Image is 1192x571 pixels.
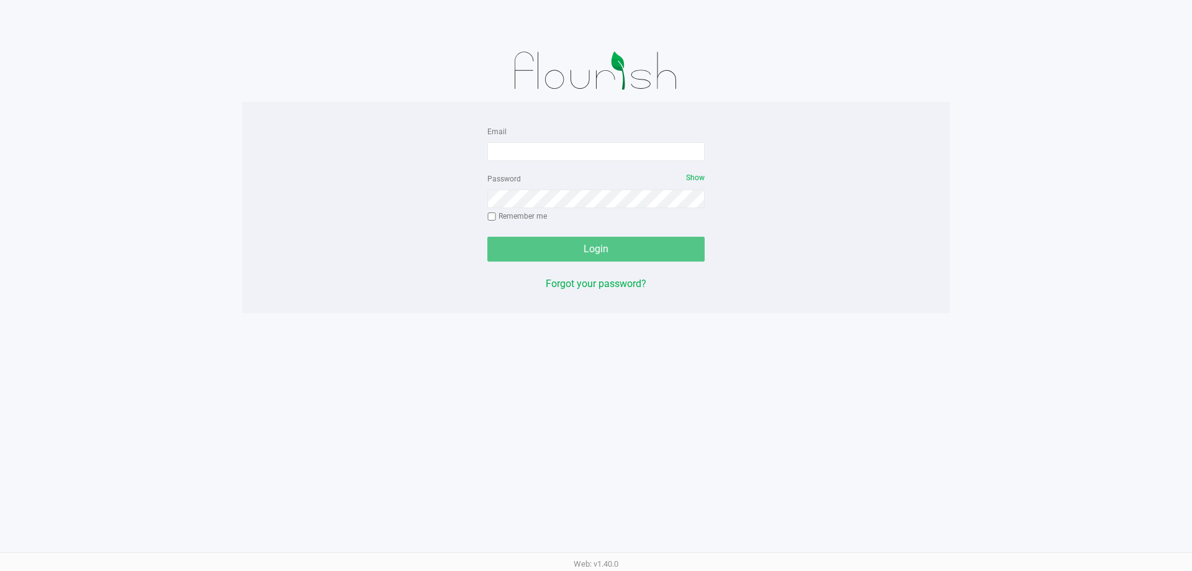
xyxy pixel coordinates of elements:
button: Forgot your password? [546,276,646,291]
span: Show [686,173,705,182]
label: Email [487,126,507,137]
label: Password [487,173,521,185]
input: Remember me [487,212,496,221]
label: Remember me [487,211,547,222]
span: Web: v1.40.0 [574,559,618,569]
